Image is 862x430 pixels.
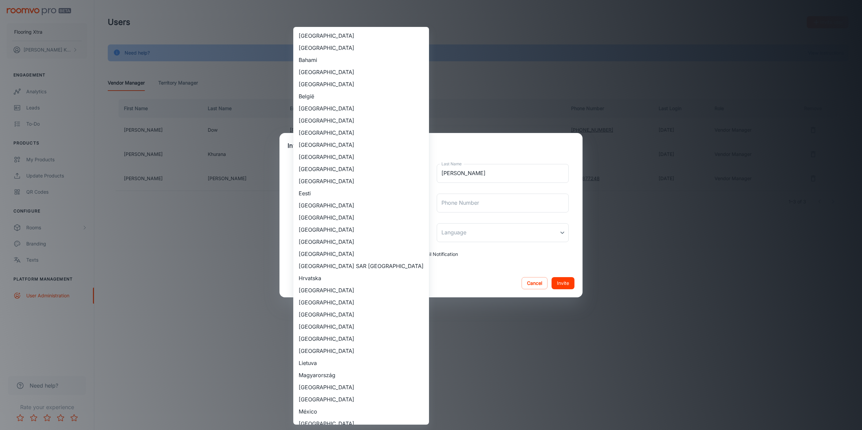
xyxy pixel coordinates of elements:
[293,369,429,381] li: Magyarország
[293,321,429,333] li: [GEOGRAPHIC_DATA]
[293,405,429,418] li: México
[293,236,429,248] li: [GEOGRAPHIC_DATA]
[293,333,429,345] li: [GEOGRAPHIC_DATA]
[293,66,429,78] li: [GEOGRAPHIC_DATA]
[293,127,429,139] li: [GEOGRAPHIC_DATA]
[293,272,429,284] li: Hrvatska
[293,78,429,90] li: [GEOGRAPHIC_DATA]
[293,175,429,187] li: [GEOGRAPHIC_DATA]
[293,224,429,236] li: [GEOGRAPHIC_DATA]
[293,308,429,321] li: [GEOGRAPHIC_DATA]
[293,211,429,224] li: [GEOGRAPHIC_DATA]
[293,381,429,393] li: [GEOGRAPHIC_DATA]
[293,163,429,175] li: [GEOGRAPHIC_DATA]
[293,102,429,114] li: [GEOGRAPHIC_DATA]
[293,90,429,102] li: België
[293,30,429,42] li: [GEOGRAPHIC_DATA]
[293,42,429,54] li: [GEOGRAPHIC_DATA]
[293,139,429,151] li: [GEOGRAPHIC_DATA]
[293,151,429,163] li: [GEOGRAPHIC_DATA]
[293,54,429,66] li: Bahami
[293,260,429,272] li: [GEOGRAPHIC_DATA] SAR [GEOGRAPHIC_DATA]
[293,418,429,430] li: [GEOGRAPHIC_DATA]
[293,114,429,127] li: [GEOGRAPHIC_DATA]
[293,199,429,211] li: [GEOGRAPHIC_DATA]
[293,284,429,296] li: [GEOGRAPHIC_DATA]
[293,393,429,405] li: [GEOGRAPHIC_DATA]
[293,345,429,357] li: [GEOGRAPHIC_DATA]
[293,248,429,260] li: [GEOGRAPHIC_DATA]
[293,357,429,369] li: Lietuva
[293,187,429,199] li: Eesti
[293,296,429,308] li: [GEOGRAPHIC_DATA]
